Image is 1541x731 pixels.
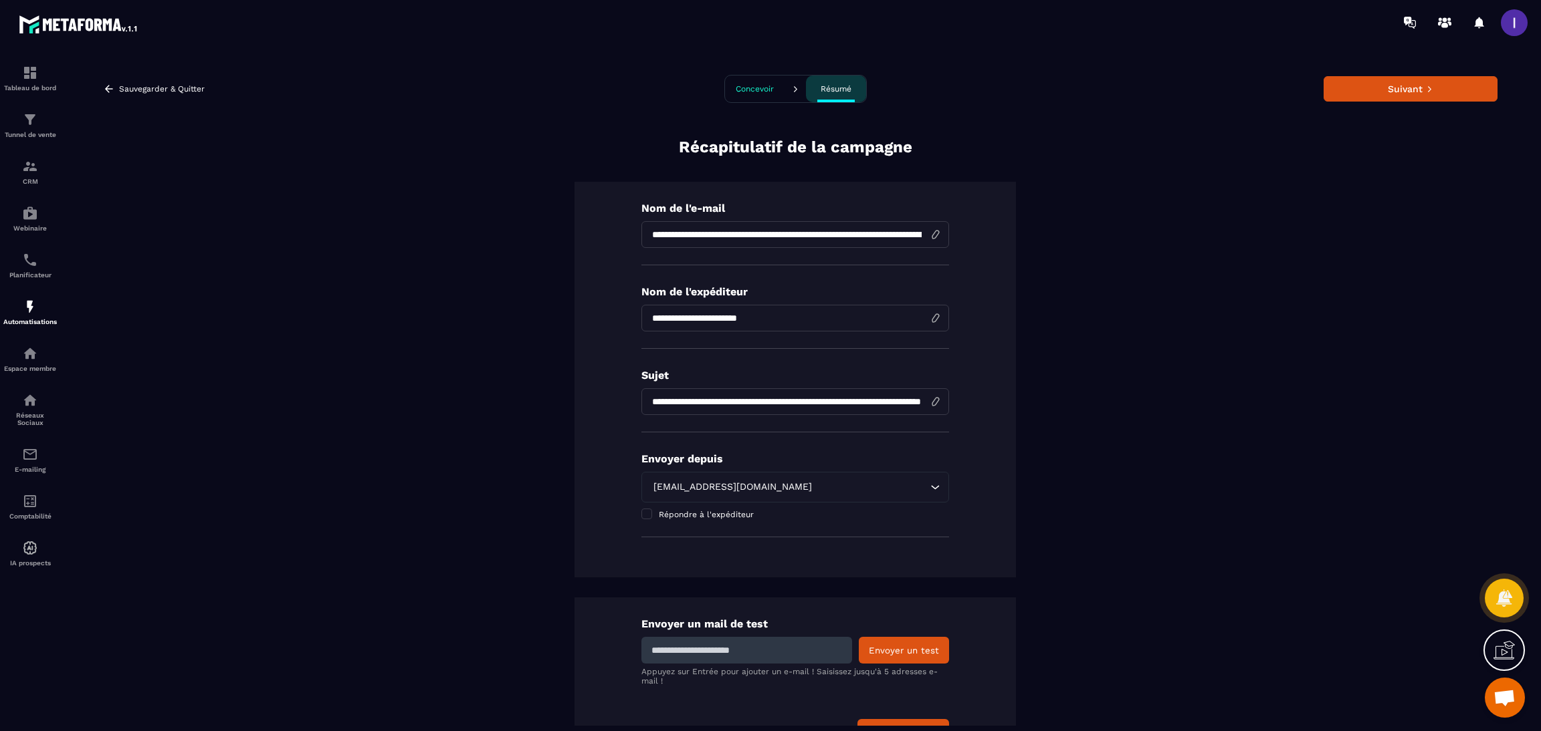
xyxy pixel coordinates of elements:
[22,65,38,81] img: formation
[22,446,38,462] img: email
[3,466,57,473] p: E-mailing
[3,131,57,138] p: Tunnel de vente
[3,365,57,372] p: Espace membre
[3,382,57,436] a: social-networksocial-networkRéseaux Sociaux
[641,667,949,686] p: Appuyez sur Entrée pour ajouter un e-mail ! Saisissez jusqu'à 5 adresses e-mail !
[821,84,851,94] p: Résumé
[806,76,866,102] button: Résumé
[641,452,949,465] p: Envoyer depuis
[3,242,57,289] a: schedulerschedulerPlanificateur
[22,345,38,361] img: automations
[1485,678,1525,718] a: Ouvrir le chat
[3,148,57,195] a: formationformationCRM
[22,392,38,408] img: social-network
[3,559,57,567] p: IA prospects
[3,483,57,530] a: accountantaccountantComptabilité
[641,617,949,630] p: Envoyer un mail de test
[22,540,38,556] img: automations
[3,436,57,483] a: emailemailE-mailing
[679,136,912,158] p: Récapitulatif de la campagne
[650,480,815,494] span: [EMAIL_ADDRESS][DOMAIN_NAME]
[641,369,949,382] p: Sujet
[725,76,785,102] button: Concevoir
[3,84,57,92] p: Tableau de bord
[3,412,57,426] p: Réseaux Sociaux
[3,513,57,520] p: Comptabilité
[22,112,38,128] img: formation
[641,472,949,502] div: Search for option
[22,205,38,221] img: automations
[815,480,927,494] input: Search for option
[1324,76,1498,102] button: Suivant
[22,252,38,268] img: scheduler
[859,637,949,664] button: Envoyer un test
[22,299,38,315] img: automations
[22,493,38,509] img: accountant
[3,55,57,102] a: formationformationTableau de bord
[641,285,949,298] p: Nom de l'expéditeur
[19,12,139,36] img: logo
[22,158,38,174] img: formation
[3,225,57,232] p: Webinaire
[641,202,949,214] p: Nom de l'e-mail
[3,289,57,335] a: automationsautomationsAutomatisations
[3,271,57,279] p: Planificateur
[736,84,774,94] p: Concevoir
[3,318,57,325] p: Automatisations
[93,77,215,101] button: Sauvegarder & Quitter
[3,335,57,382] a: automationsautomationsEspace membre
[659,510,754,519] span: Répondre à l'expéditeur
[3,102,57,148] a: formationformationTunnel de vente
[3,178,57,185] p: CRM
[3,195,57,242] a: automationsautomationsWebinaire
